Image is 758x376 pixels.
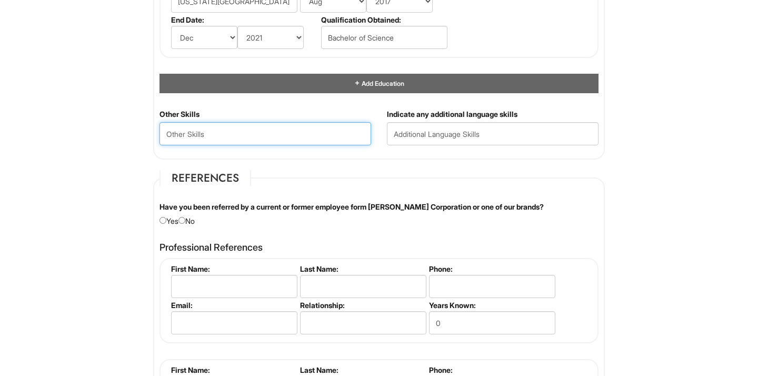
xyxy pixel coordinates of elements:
[171,365,296,374] label: First Name:
[171,15,317,24] label: End Date:
[387,122,599,145] input: Additional Language Skills
[300,365,425,374] label: Last Name:
[429,301,554,310] label: Years Known:
[300,264,425,273] label: Last Name:
[152,202,606,226] div: Yes No
[429,365,554,374] label: Phone:
[429,264,554,273] label: Phone:
[171,264,296,273] label: First Name:
[361,80,404,87] span: Add Education
[300,301,425,310] label: Relationship:
[159,242,599,253] h4: Professional References
[171,301,296,310] label: Email:
[159,109,200,120] label: Other Skills
[159,202,544,212] label: Have you been referred by a current or former employee form [PERSON_NAME] Corporation or one of o...
[387,109,517,120] label: Indicate any additional language skills
[321,15,446,24] label: Qualification Obtained:
[159,122,371,145] input: Other Skills
[354,80,404,87] a: Add Education
[159,170,251,186] legend: References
